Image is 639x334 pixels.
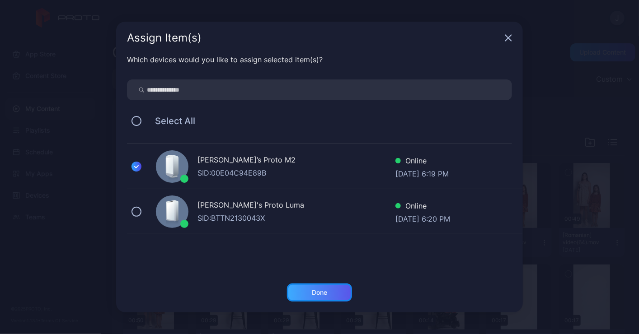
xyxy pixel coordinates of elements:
[146,116,195,126] span: Select All
[287,283,352,302] button: Done
[197,213,395,223] div: SID: BTTN2130043X
[197,167,395,178] div: SID: 00E04C94E89B
[395,200,450,213] div: Online
[395,168,449,177] div: [DATE] 6:19 PM
[127,54,512,65] div: Which devices would you like to assign selected item(s)?
[395,155,449,168] div: Online
[197,199,395,213] div: [PERSON_NAME]'s Proto Luma
[127,32,501,43] div: Assign Item(s)
[395,213,450,223] div: [DATE] 6:20 PM
[197,154,395,167] div: [PERSON_NAME]’s Proto M2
